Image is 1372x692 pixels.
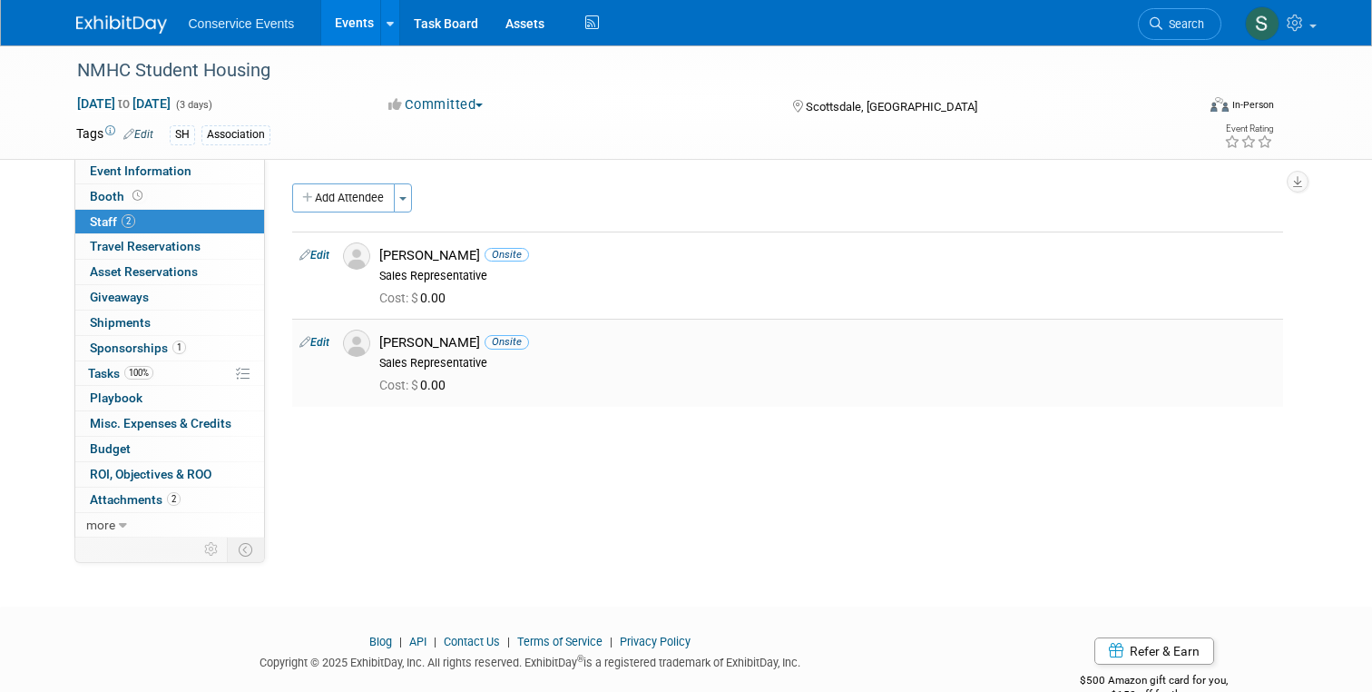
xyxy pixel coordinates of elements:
div: Event Format [1097,94,1274,122]
a: ROI, Objectives & ROO [75,462,264,487]
span: Event Information [90,163,191,178]
span: 0.00 [379,378,453,392]
span: Booth [90,189,146,203]
span: Onsite [485,248,529,262]
a: Budget [75,437,264,461]
a: Blog [369,635,392,648]
img: Associate-Profile-5.png [343,330,370,357]
a: more [75,513,264,538]
span: (3 days) [174,99,212,111]
button: Add Attendee [292,183,395,213]
td: Personalize Event Tab Strip [196,538,228,561]
span: Giveaways [90,290,149,304]
a: Shipments [75,311,264,335]
span: [DATE] [DATE] [76,95,171,112]
span: Playbook [90,390,142,405]
td: Tags [76,124,153,145]
a: Attachments2 [75,488,264,512]
span: Search [1162,17,1204,31]
span: | [429,635,441,648]
span: 0.00 [379,291,453,305]
div: In-Person [1231,98,1274,112]
a: Event Information [75,159,264,183]
td: Toggle Event Tabs [227,538,264,561]
span: 100% [124,366,153,380]
a: Playbook [75,386,264,410]
span: Sponsorships [90,341,186,355]
span: Travel Reservations [90,239,201,253]
div: Event Rating [1224,124,1273,133]
span: Asset Reservations [90,264,198,279]
button: Committed [382,95,490,114]
span: Booth not reserved yet [129,189,146,203]
a: Edit [299,336,329,349]
a: Contact Us [444,635,500,648]
img: Savannah Doctor [1245,6,1279,41]
img: Associate-Profile-5.png [343,242,370,270]
span: | [503,635,514,648]
sup: ® [577,654,583,664]
a: Sponsorships1 [75,336,264,361]
span: Staff [90,214,135,229]
a: Edit [299,249,329,262]
span: to [115,96,132,111]
span: | [395,635,407,648]
div: Association [201,125,270,144]
a: Search [1138,8,1221,40]
span: Onsite [485,335,529,349]
span: Cost: $ [379,378,420,392]
img: Format-Inperson.png [1210,97,1229,112]
a: Booth [75,184,264,209]
span: ROI, Objectives & ROO [90,467,211,481]
img: ExhibitDay [76,15,167,34]
div: NMHC Student Housing [71,54,1172,87]
span: 1 [172,341,186,354]
a: Travel Reservations [75,234,264,259]
span: 2 [122,214,135,228]
span: Shipments [90,315,151,330]
a: Privacy Policy [620,635,691,648]
a: Misc. Expenses & Credits [75,411,264,436]
span: Attachments [90,492,181,507]
span: Cost: $ [379,291,420,305]
div: SH [170,125,195,144]
a: Tasks100% [75,361,264,386]
span: Misc. Expenses & Credits [90,416,231,430]
span: Conservice Events [189,16,295,31]
span: Tasks [88,366,153,381]
span: 2 [167,492,181,506]
a: Refer & Earn [1094,638,1214,665]
div: Copyright © 2025 ExhibitDay, Inc. All rights reserved. ExhibitDay is a registered trademark of Ex... [76,650,985,671]
span: Scottsdale, [GEOGRAPHIC_DATA] [806,100,977,114]
a: Staff2 [75,210,264,234]
span: | [605,635,617,648]
span: more [86,518,115,532]
div: [PERSON_NAME] [379,247,1276,264]
a: Asset Reservations [75,260,264,284]
div: Sales Representative [379,356,1276,371]
a: Edit [123,128,153,141]
a: Terms of Service [517,635,603,648]
div: Sales Representative [379,269,1276,283]
div: [PERSON_NAME] [379,334,1276,351]
span: Budget [90,441,131,456]
a: Giveaways [75,285,264,310]
a: API [409,635,426,648]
